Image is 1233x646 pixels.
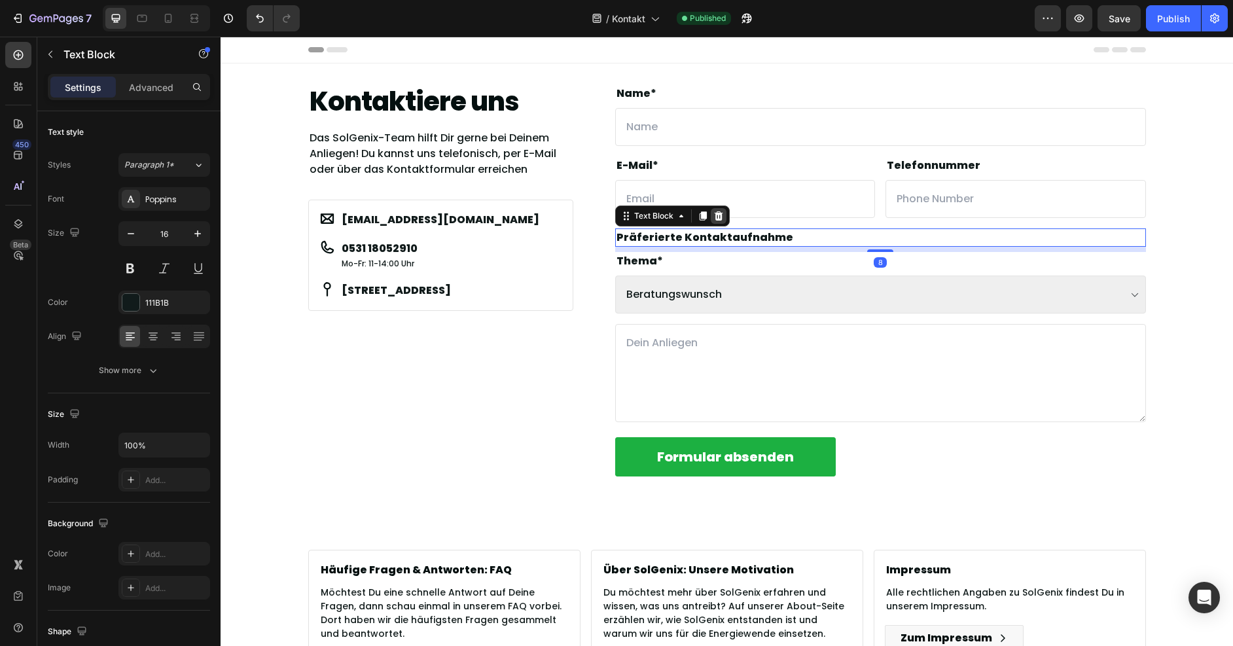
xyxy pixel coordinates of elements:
div: Text Block [411,173,456,185]
div: Open Intercom Messenger [1188,582,1220,613]
p: Häufige Fragen & Antworten: FAQ [100,526,348,541]
div: Formular absenden [437,412,573,429]
p: Du möchtest mehr über SolGenix erfahren und wissen, was uns antreibt? Auf unserer About-Seite erz... [383,549,630,604]
div: Undo/Redo [247,5,300,31]
div: Show more [99,364,160,377]
button: Formular absenden [395,401,615,440]
div: Color [48,548,68,560]
div: Beta [10,240,31,250]
iframe: Design area [221,37,1233,646]
span: / [606,12,609,26]
p: Settings [65,81,101,94]
div: 450 [12,139,31,150]
div: Add... [145,548,207,560]
p: Möchtest Du eine schnelle Antwort auf Deine Fragen, dann schau einmal in unserem FAQ vorbei. Dort... [100,549,348,604]
button: Publish [1146,5,1201,31]
p: Name* [396,49,924,65]
div: Color [48,296,68,308]
div: Padding [48,474,78,486]
p: E-Mail* [396,121,653,137]
div: Align [48,328,84,346]
div: 111B1B [145,297,207,309]
div: Image [48,582,71,594]
div: Poppins [145,194,207,206]
p: Zum Impressum [680,594,772,609]
div: Font [48,193,64,205]
div: Add... [145,583,207,594]
div: Width [48,439,69,451]
span: Paragraph 1* [124,159,174,171]
div: Background [48,515,111,533]
input: Phone Number [665,143,925,181]
input: Name [395,71,925,109]
button: Show more [48,359,210,382]
div: Styles [48,159,71,171]
p: Thema* [396,217,924,232]
a: Zum Impressum [664,588,803,615]
div: Publish [1157,12,1190,26]
button: Save [1098,5,1141,31]
span: Save [1109,13,1130,24]
div: Size [48,406,82,423]
p: Präferierte Kontaktaufnahme [396,193,924,209]
div: Text style [48,126,84,138]
p: Advanced [129,81,173,94]
div: Size [48,224,82,242]
p: Alle rechtlichen Angaben zu SolGenix findest Du in unserem Impressum. [666,549,913,577]
p: Telefonnummer [666,121,923,137]
button: 7 [5,5,98,31]
p: 7 [86,10,92,26]
input: Auto [119,433,209,457]
div: 8 [653,221,666,231]
span: Kontakt [612,12,645,26]
div: Shape [48,623,90,641]
div: Add... [145,475,207,486]
p: Über SolGenix: Unsere Motivation [383,526,630,541]
span: Published [690,12,726,24]
button: Paragraph 1* [118,153,210,177]
p: Text Block [63,46,175,62]
p: Impressum [666,526,913,541]
input: Email [395,143,654,181]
